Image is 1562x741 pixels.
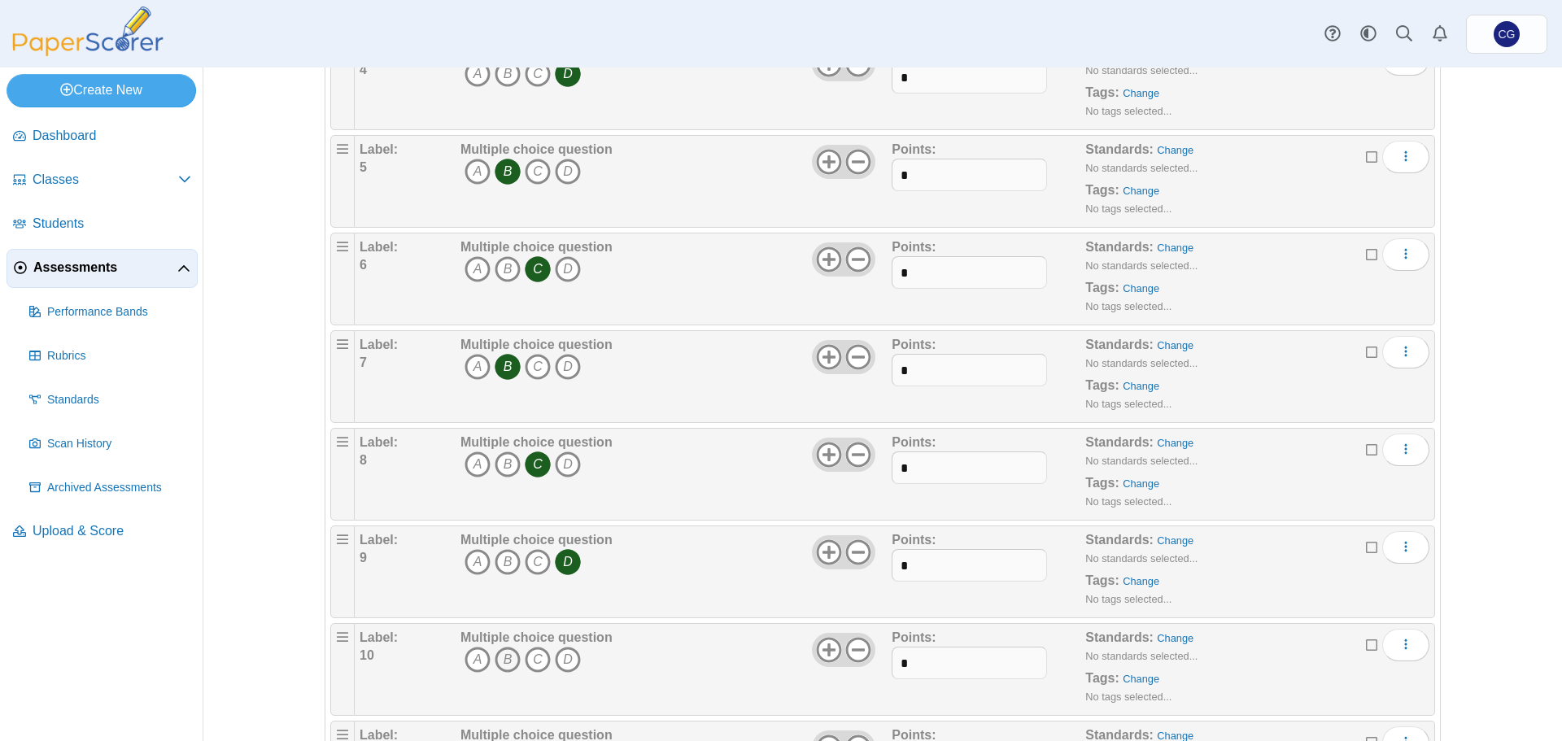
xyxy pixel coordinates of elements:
span: Students [33,215,191,233]
a: Rubrics [23,337,198,376]
b: Label: [360,630,398,644]
i: C [525,549,551,575]
b: Points: [892,338,936,351]
span: Dashboard [33,127,191,145]
a: Upload & Score [7,512,198,551]
a: Create New [7,74,196,107]
small: No tags selected... [1085,300,1171,312]
b: Points: [892,435,936,449]
span: Performance Bands [47,304,191,320]
small: No tags selected... [1085,593,1171,605]
b: Multiple choice question [460,435,613,449]
b: Label: [360,338,398,351]
a: Classes [7,161,198,200]
b: Multiple choice question [460,630,613,644]
i: C [525,451,551,477]
small: No standards selected... [1085,162,1198,174]
img: PaperScorer [7,7,169,56]
b: Tags: [1085,281,1119,294]
i: B [495,61,521,87]
a: Standards [23,381,198,420]
span: Scan History [47,436,191,452]
a: PaperScorer [7,45,169,59]
button: More options [1382,531,1429,564]
span: Standards [47,392,191,408]
a: Change [1123,380,1159,392]
small: No standards selected... [1085,552,1198,564]
span: Assessments [33,259,177,277]
i: D [555,549,581,575]
div: Drag handle [330,623,355,716]
i: D [555,61,581,87]
b: Label: [360,435,398,449]
i: B [495,647,521,673]
i: C [525,256,551,282]
span: Rubrics [47,348,191,364]
span: Archived Assessments [47,480,191,496]
b: Tags: [1085,378,1119,392]
b: Points: [892,533,936,547]
b: 8 [360,453,367,467]
span: Christopher Gutierrez [1494,21,1520,47]
a: Change [1157,632,1193,644]
b: Multiple choice question [460,240,613,254]
a: Dashboard [7,117,198,156]
b: Points: [892,630,936,644]
a: Alerts [1422,16,1458,52]
a: Change [1123,673,1159,685]
b: Points: [892,142,936,156]
a: Change [1157,437,1193,449]
i: C [525,647,551,673]
small: No standards selected... [1085,259,1198,272]
i: D [555,256,581,282]
button: More options [1382,238,1429,271]
i: B [495,451,521,477]
b: Multiple choice question [460,338,613,351]
i: B [495,159,521,185]
b: Tags: [1085,183,1119,197]
div: Drag handle [330,37,355,130]
div: Drag handle [330,428,355,521]
b: Multiple choice question [460,533,613,547]
i: D [555,451,581,477]
a: Archived Assessments [23,469,198,508]
i: A [465,647,491,673]
i: A [465,256,491,282]
div: Drag handle [330,135,355,228]
a: Assessments [7,249,198,288]
i: D [555,354,581,380]
small: No tags selected... [1085,495,1171,508]
i: A [465,451,491,477]
b: Tags: [1085,671,1119,685]
i: B [495,256,521,282]
small: No tags selected... [1085,691,1171,703]
div: Drag handle [330,330,355,423]
div: Drag handle [330,233,355,325]
a: Christopher Gutierrez [1466,15,1547,54]
i: A [465,159,491,185]
a: Change [1123,185,1159,197]
small: No standards selected... [1085,64,1198,76]
small: No standards selected... [1085,650,1198,662]
b: Standards: [1085,533,1154,547]
b: Points: [892,240,936,254]
small: No tags selected... [1085,105,1171,117]
i: B [495,549,521,575]
small: No standards selected... [1085,357,1198,369]
b: 10 [360,648,374,662]
a: Change [1123,477,1159,490]
b: Tags: [1085,573,1119,587]
div: Drag handle [330,525,355,618]
i: D [555,647,581,673]
span: Classes [33,171,178,189]
b: 9 [360,551,367,564]
i: C [525,354,551,380]
small: No tags selected... [1085,398,1171,410]
a: Performance Bands [23,293,198,332]
b: Standards: [1085,435,1154,449]
i: A [465,354,491,380]
small: No tags selected... [1085,203,1171,215]
b: Label: [360,533,398,547]
b: Tags: [1085,85,1119,99]
b: Tags: [1085,476,1119,490]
